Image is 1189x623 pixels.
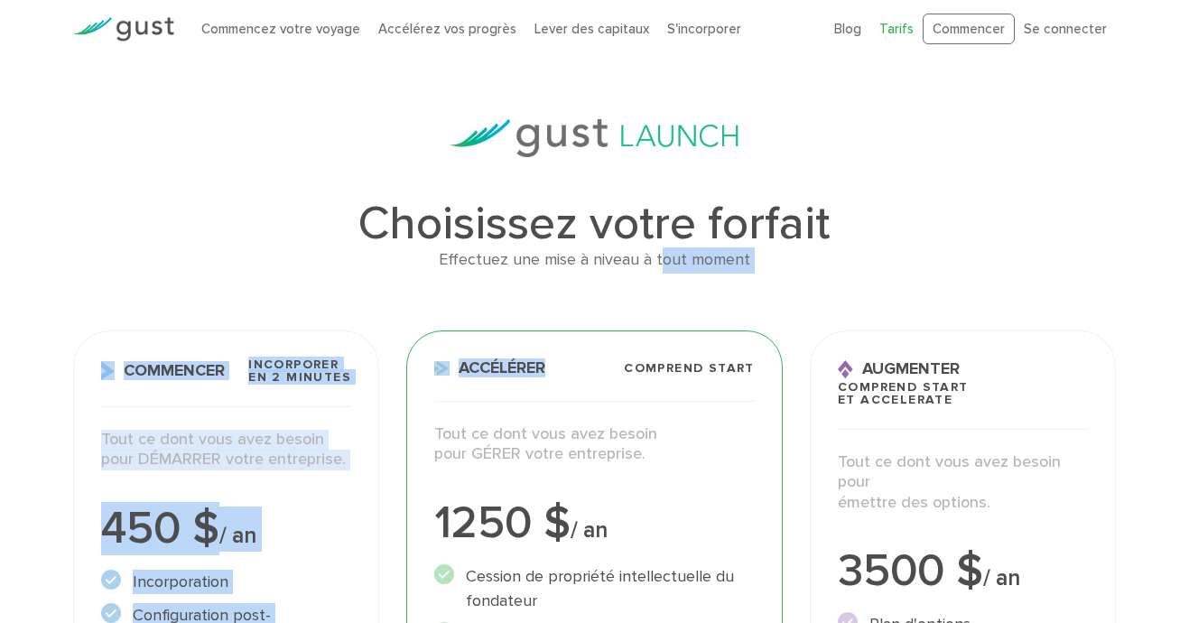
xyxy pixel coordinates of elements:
[459,358,545,377] font: Accélérer
[933,21,1005,37] font: Commencer
[838,360,853,379] img: Icône de levage
[434,424,657,443] font: Tout ce dont vous avez besoin
[124,361,225,380] font: Commencer
[838,544,983,598] font: 3500 $
[434,444,646,463] font: pour GÉRER votre entreprise.
[834,21,861,37] a: Blog
[358,196,830,251] font: Choisissez votre forfait
[101,502,219,555] font: 450 $
[838,379,969,395] font: Comprend START
[101,361,115,380] img: Icône de démarrage X2
[862,359,960,378] font: Augmenter
[434,361,450,376] img: Icône d'accélération
[879,21,914,37] a: Tarifs
[450,119,738,157] img: gust-launch-logos.svg
[466,567,734,610] font: Cession de propriété intellectuelle du fondateur
[983,564,1020,591] font: / an
[571,516,608,544] font: / an
[624,360,755,376] font: Comprend START
[923,14,1015,45] a: Commencer
[133,572,228,591] font: Incorporation
[248,357,339,372] font: Incorporer
[667,21,741,37] a: S'incorporer
[838,392,952,407] font: et ACCELERATE
[248,369,351,385] font: en 2 minutes
[439,250,750,269] font: Effectuez une mise à niveau à tout moment
[219,522,256,549] font: / an
[378,21,516,37] a: Accélérez vos progrès
[201,21,360,37] a: Commencez votre voyage
[838,452,1061,492] font: Tout ce dont vous avez besoin pour
[534,21,649,37] a: Lever des capitaux
[838,493,990,512] font: émettre des options.
[434,497,571,550] font: 1250 $
[73,17,174,42] img: Logo Gust
[1024,21,1107,37] a: Se connecter
[101,450,346,469] font: pour DÉMARRER votre entreprise.
[101,430,324,449] font: Tout ce dont vous avez besoin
